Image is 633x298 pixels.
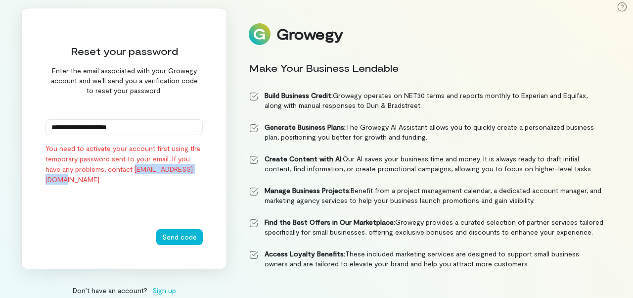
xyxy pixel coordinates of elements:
[265,186,351,195] strong: Manage Business Projects:
[45,143,203,185] div: You need to activate your account first using the temporary password sent to your email. If you h...
[249,61,604,75] div: Make Your Business Lendable
[249,217,604,237] li: Growegy provides a curated selection of partner services tailored specifically for small business...
[265,249,345,258] strong: Access Loyalty Benefits:
[265,123,346,131] strong: Generate Business Plans:
[249,122,604,142] li: The Growegy AI Assistant allows you to quickly create a personalized business plan, positioning y...
[152,285,176,296] span: Sign up
[249,23,271,45] img: Logo
[249,91,604,110] li: Growegy operates on NET30 terms and reports monthly to Experian and Equifax, along with manual re...
[45,44,203,58] div: Reset your password
[45,66,203,96] div: Enter the email associated with your Growegy account and we'll send you a verification code to re...
[265,154,343,163] strong: Create Content with AI:
[265,91,333,99] strong: Build Business Credit:
[249,154,604,174] li: Our AI saves your business time and money. It is always ready to draft initial content, find info...
[249,249,604,269] li: These included marketing services are designed to support small business owners and are tailored ...
[156,229,203,245] button: Send code
[21,285,227,296] div: Don’t have an account?
[276,26,343,43] div: Growegy
[249,186,604,205] li: Benefit from a project management calendar, a dedicated account manager, and marketing agency ser...
[265,218,395,226] strong: Find the Best Offers in Our Marketplace:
